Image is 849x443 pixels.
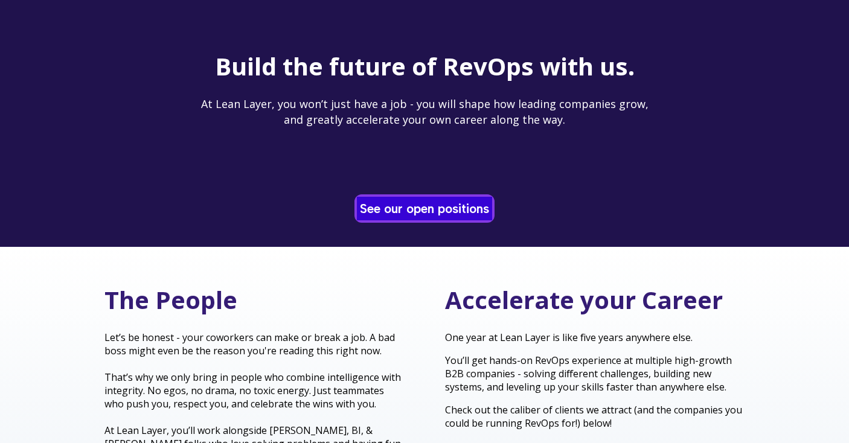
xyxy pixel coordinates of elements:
[445,354,745,394] p: You’ll get hands-on RevOps experience at multiple high-growth B2B companies - solving different c...
[215,49,635,83] span: Build the future of RevOps with us.
[445,283,723,316] span: Accelerate your Career
[445,403,745,430] p: Check out the caliber of clients we attract (and the companies you could be running RevOps for!) ...
[445,331,745,344] p: One year at Lean Layer is like five years anywhere else.
[104,283,237,316] span: The People
[104,331,395,357] span: Let’s be honest - your coworkers can make or break a job. A bad boss might even be the reason you...
[357,197,492,220] a: See our open positions
[104,371,401,410] span: That’s why we only bring in people who combine intelligence with integrity. No egos, no drama, no...
[201,97,649,126] span: At Lean Layer, you won’t just have a job - you will shape how leading companies grow, and greatly...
